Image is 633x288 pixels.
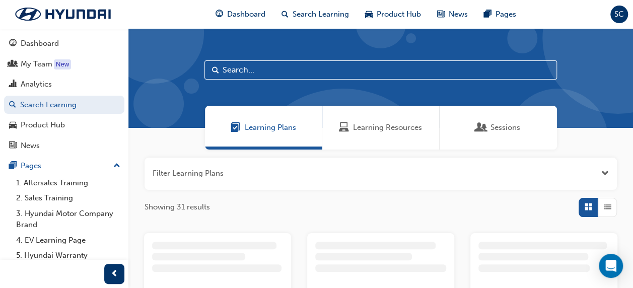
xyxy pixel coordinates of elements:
[9,141,17,151] span: news-icon
[440,106,557,150] a: SessionsSessions
[357,4,429,25] a: car-iconProduct Hub
[9,162,17,171] span: pages-icon
[216,8,223,21] span: guage-icon
[496,9,516,20] span: Pages
[476,122,486,133] span: Sessions
[9,101,16,110] span: search-icon
[4,96,124,114] a: Search Learning
[9,60,17,69] span: people-icon
[293,9,349,20] span: Search Learning
[476,4,524,25] a: pages-iconPages
[113,160,120,173] span: up-icon
[490,122,520,133] span: Sessions
[21,58,52,70] div: My Team
[4,55,124,74] a: My Team
[9,80,17,89] span: chart-icon
[484,8,491,21] span: pages-icon
[365,8,373,21] span: car-icon
[21,79,52,90] div: Analytics
[9,39,17,48] span: guage-icon
[245,122,296,133] span: Learning Plans
[437,8,445,21] span: news-icon
[212,64,219,76] span: Search
[12,233,124,248] a: 4. EV Learning Page
[5,4,121,25] img: Trak
[21,140,40,152] div: News
[12,248,124,263] a: 5. Hyundai Warranty
[4,157,124,175] button: Pages
[604,201,611,213] span: List
[21,38,59,49] div: Dashboard
[614,9,624,20] span: SC
[207,4,273,25] a: guage-iconDashboard
[4,75,124,94] a: Analytics
[273,4,357,25] a: search-iconSearch Learning
[231,122,241,133] span: Learning Plans
[54,59,71,69] div: Tooltip anchor
[21,119,65,131] div: Product Hub
[111,268,118,280] span: prev-icon
[205,106,322,150] a: Learning PlansLearning Plans
[4,116,124,134] a: Product Hub
[12,190,124,206] a: 2. Sales Training
[449,9,468,20] span: News
[377,9,421,20] span: Product Hub
[227,9,265,20] span: Dashboard
[12,175,124,191] a: 1. Aftersales Training
[429,4,476,25] a: news-iconNews
[21,160,41,172] div: Pages
[353,122,422,133] span: Learning Resources
[4,34,124,53] a: Dashboard
[282,8,289,21] span: search-icon
[601,168,609,179] button: Open the filter
[145,201,210,213] span: Showing 31 results
[322,106,440,150] a: Learning ResourcesLearning Resources
[610,6,628,23] button: SC
[4,136,124,155] a: News
[339,122,349,133] span: Learning Resources
[12,206,124,233] a: 3. Hyundai Motor Company Brand
[4,32,124,157] button: DashboardMy TeamAnalyticsSearch LearningProduct HubNews
[585,201,592,213] span: Grid
[599,254,623,278] div: Open Intercom Messenger
[204,60,557,80] input: Search...
[9,121,17,130] span: car-icon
